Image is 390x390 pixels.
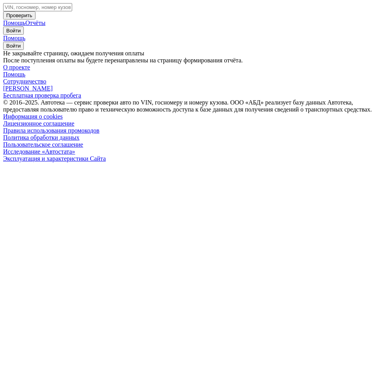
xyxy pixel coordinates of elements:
span: Войти [6,43,21,49]
button: Войти [3,27,24,35]
a: Отчёты [25,19,45,26]
a: Исследование «Автостата» [3,148,387,155]
a: Эксплуатация и характеристики Сайта [3,155,387,162]
a: Информация о cookies [3,113,387,120]
a: Помощь [3,35,25,41]
a: Политика обработки данных [3,134,387,141]
button: Войти [3,42,24,50]
a: Правила использования промокодов [3,127,387,134]
a: Лицензионное соглашение [3,120,387,127]
a: Помощь [3,19,25,26]
span: Проверить [6,12,32,18]
span: Войти [6,28,21,34]
a: О проекте [3,64,387,71]
input: VIN, госномер, номер кузова [3,3,72,11]
button: Проверить [3,11,35,19]
a: Бесплатная проверка пробега [3,92,387,99]
a: Помощь [3,71,387,78]
a: Пользовательское соглашение [3,141,387,148]
a: Сотрудничество [3,78,387,85]
div: Не закрывайте страницу, ожидаем получения оплаты [3,50,387,57]
a: [PERSON_NAME] [3,85,387,92]
div: © 2016– 2025 . Автотека — сервис проверки авто по VIN, госномеру и номеру кузова. ООО «АБД» реали... [3,99,387,113]
div: После поступления оплаты вы будете перенаправлены на страницу формирования отчёта. [3,57,387,64]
